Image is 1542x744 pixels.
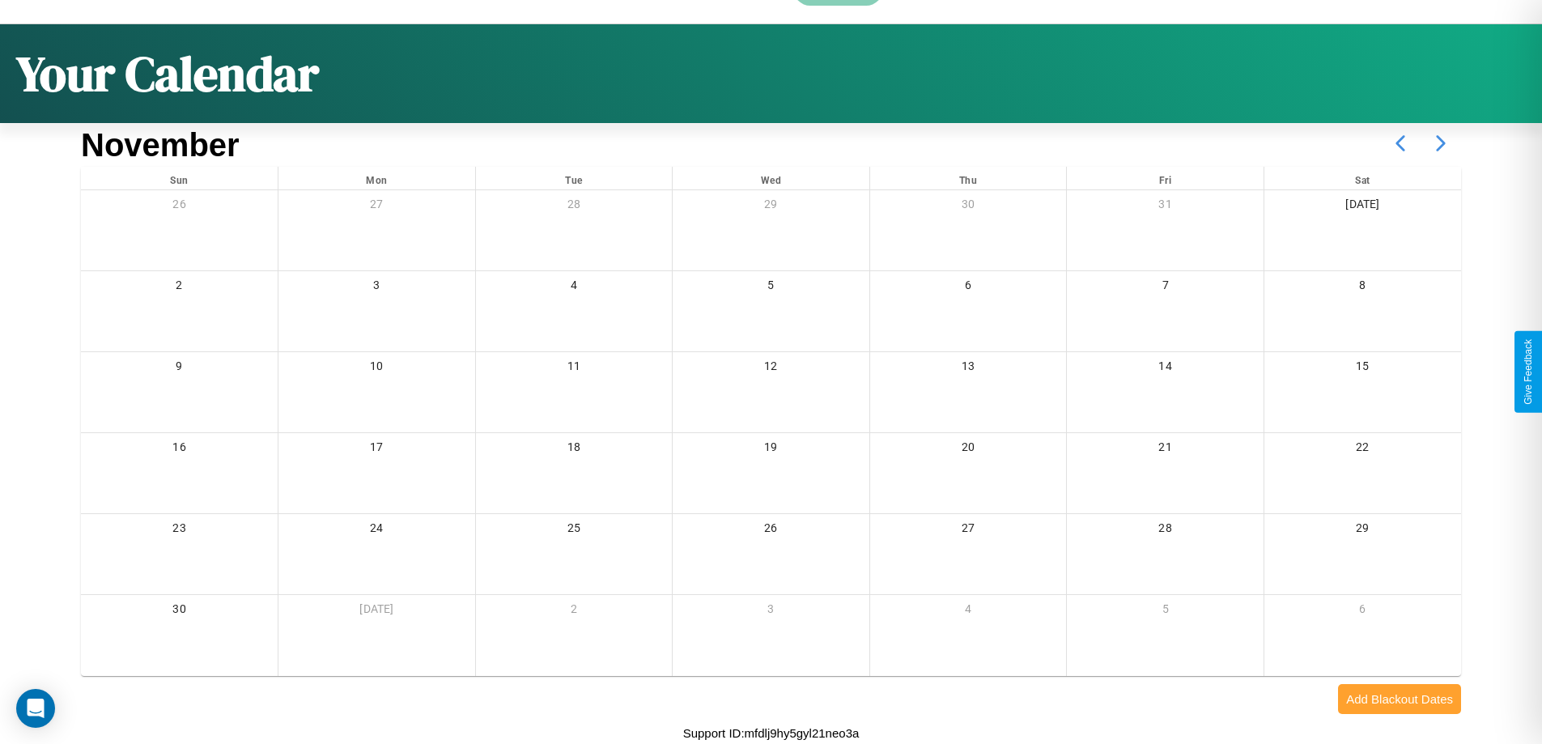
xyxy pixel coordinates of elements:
[476,514,673,547] div: 25
[476,595,673,628] div: 2
[278,352,475,385] div: 10
[81,167,278,189] div: Sun
[476,167,673,189] div: Tue
[673,167,869,189] div: Wed
[870,190,1067,223] div: 30
[1264,167,1461,189] div: Sat
[673,190,869,223] div: 29
[1067,352,1264,385] div: 14
[1264,595,1461,628] div: 6
[81,514,278,547] div: 23
[1067,514,1264,547] div: 28
[1264,352,1461,385] div: 15
[870,595,1067,628] div: 4
[1067,167,1264,189] div: Fri
[476,433,673,466] div: 18
[1264,190,1461,223] div: [DATE]
[81,595,278,628] div: 30
[1067,433,1264,466] div: 21
[673,595,869,628] div: 3
[278,514,475,547] div: 24
[278,595,475,628] div: [DATE]
[81,127,240,164] h2: November
[476,352,673,385] div: 11
[1338,684,1461,714] button: Add Blackout Dates
[870,433,1067,466] div: 20
[81,352,278,385] div: 9
[1523,339,1534,405] div: Give Feedback
[870,352,1067,385] div: 13
[673,433,869,466] div: 19
[1067,595,1264,628] div: 5
[1264,514,1461,547] div: 29
[81,271,278,304] div: 2
[278,167,475,189] div: Mon
[683,722,860,744] p: Support ID: mfdlj9hy5gyl21neo3a
[81,190,278,223] div: 26
[870,271,1067,304] div: 6
[870,514,1067,547] div: 27
[16,40,319,107] h1: Your Calendar
[81,433,278,466] div: 16
[673,271,869,304] div: 5
[673,514,869,547] div: 26
[278,433,475,466] div: 17
[278,271,475,304] div: 3
[16,689,55,728] div: Open Intercom Messenger
[1264,271,1461,304] div: 8
[673,352,869,385] div: 12
[870,167,1067,189] div: Thu
[1264,433,1461,466] div: 22
[278,190,475,223] div: 27
[476,190,673,223] div: 28
[1067,190,1264,223] div: 31
[476,271,673,304] div: 4
[1067,271,1264,304] div: 7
